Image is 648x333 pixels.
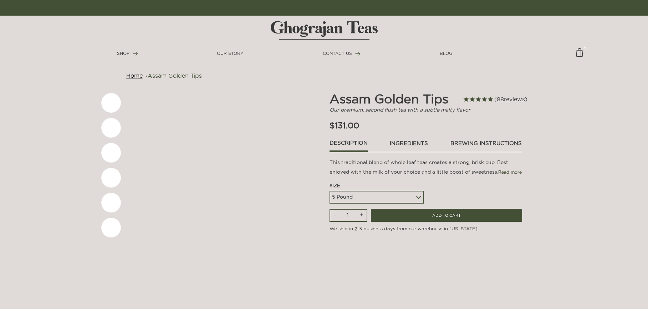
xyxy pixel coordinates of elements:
input: ADD TO CART [371,209,522,222]
span: CONTACT US [323,51,352,56]
span: reviews [504,96,525,102]
img: forward-arrow.svg [133,52,138,56]
a: 0 [576,48,583,62]
span: 88 reviews [494,96,527,102]
a: CONTACT US [323,50,361,57]
input: Qty [342,210,354,220]
a: OUR STORY [217,50,244,57]
input: + [356,210,367,221]
input: - [330,210,340,221]
span: Rated 4.7 out of 5 stars [463,95,527,104]
span: 0 [583,45,587,48]
span: Read more [498,170,522,174]
img: forward-arrow.svg [355,52,361,56]
a: BLOG [440,50,452,57]
a: Home [126,72,143,79]
p: We ship in 2-3 business days from our warehouse in [US_STATE]. [330,222,522,232]
a: brewing instructions [450,139,522,151]
a: ingredients [389,139,428,151]
img: logo-matt.svg [271,21,378,40]
a: Description [330,139,368,153]
nav: breadcrumbs [126,71,522,80]
div: Size [330,182,424,189]
h2: Assam Golden Tips [330,91,464,106]
p: This traditional blend of whole leaf teas creates a strong, brisk cup. Best enjoyed with the milk... [330,158,522,176]
a: Assam Golden Tips [148,72,202,79]
span: $131.00 [330,121,359,130]
span: SHOP [117,51,129,56]
a: SHOP [117,50,138,57]
img: cart-icon-matt.svg [576,48,583,62]
p: Our premium, second flush tea with a subtle malty flavor [330,106,522,114]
